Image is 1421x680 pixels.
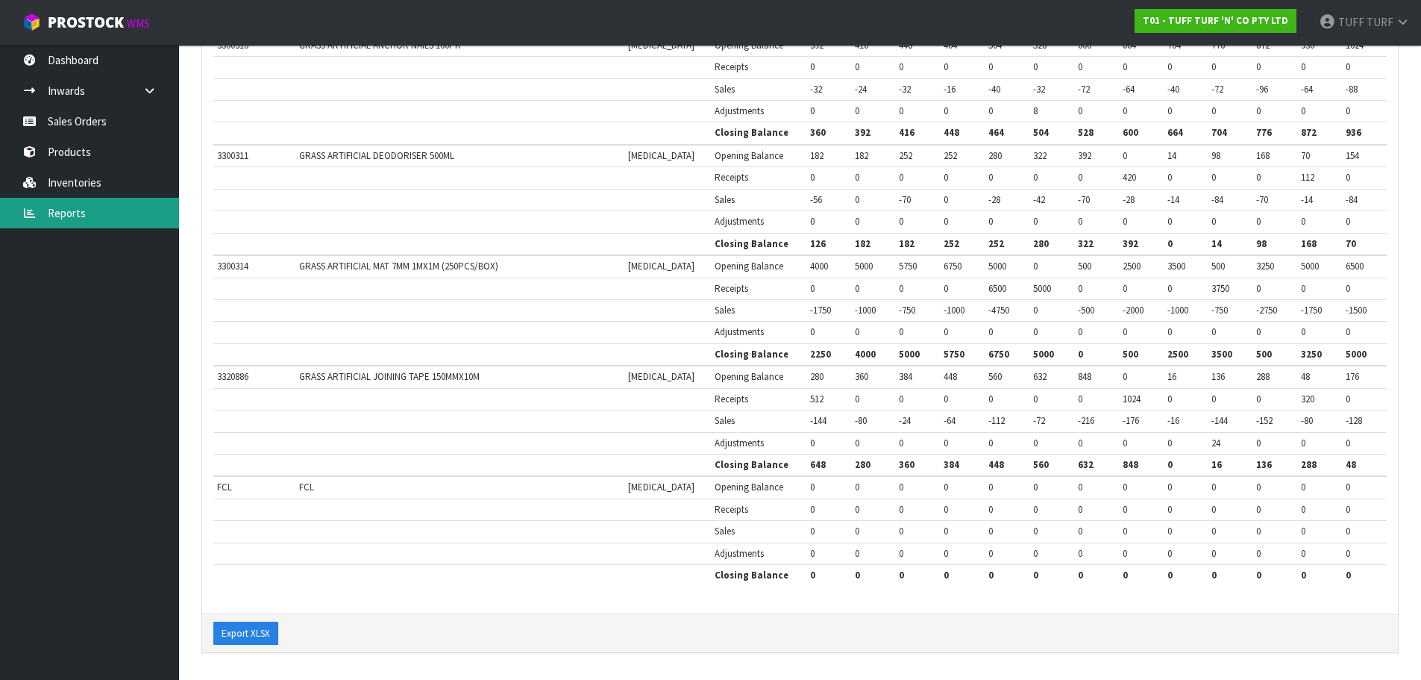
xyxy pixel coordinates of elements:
span: 0 [1167,237,1173,250]
span: 0 [899,171,903,184]
span: -16 [944,83,956,96]
span: -70 [1256,193,1268,206]
span: -56 [810,193,822,206]
span: -750 [899,304,915,316]
span: 0 [855,437,859,449]
td: GRASS ARTIFICIAL DEODORISER 500ML [295,145,594,167]
span: 0 [988,171,993,184]
span: 280 [810,370,824,383]
span: -16 [1167,414,1179,427]
span: -64 [944,414,956,427]
span: 48 [1301,370,1310,383]
span: 176 [1346,370,1359,383]
span: 0 [1167,60,1172,73]
span: 322 [1033,149,1047,162]
span: 0 [855,171,859,184]
span: -80 [1301,414,1313,427]
span: 0 [899,437,903,449]
span: -84 [1346,193,1358,206]
span: 0 [810,282,815,295]
span: 0 [1078,393,1082,405]
span: 168 [1301,237,1317,250]
td: Receipts [711,278,806,299]
span: 0 [1211,393,1216,405]
td: Sales [711,299,806,321]
span: 0 [988,437,993,449]
span: 0 [1301,105,1305,117]
span: 6500 [1346,260,1364,272]
span: 0 [1078,60,1082,73]
span: 0 [899,282,903,295]
span: 0 [899,60,903,73]
span: -1000 [944,304,964,316]
span: 0 [1346,325,1350,338]
span: ProStock [48,13,124,32]
td: Opening Balance [711,255,806,278]
span: 504 [988,39,1002,52]
span: 168 [1256,149,1270,162]
span: -80 [855,414,867,427]
td: 3300314 [213,255,295,278]
span: 154 [1346,149,1359,162]
span: 704 [1211,126,1227,139]
span: -32 [1033,83,1045,96]
span: 664 [1167,126,1183,139]
td: [MEDICAL_DATA] [624,255,711,278]
span: 512 [810,393,824,405]
span: 0 [1346,282,1350,295]
span: 0 [1346,105,1350,117]
span: 0 [810,171,815,184]
th: Closing Balance [711,455,806,477]
span: 0 [1123,437,1127,449]
span: 0 [1256,325,1261,338]
span: 632 [1078,458,1094,471]
span: 182 [855,149,868,162]
span: 14 [1211,237,1222,250]
span: 0 [1301,215,1305,228]
span: 600 [1078,39,1091,52]
span: 48 [1346,458,1356,471]
span: -500 [1078,304,1094,316]
span: 2500 [1123,260,1141,272]
span: 0 [855,393,859,405]
span: -176 [1123,414,1139,427]
span: 5000 [1346,348,1367,361]
span: 24 [1211,437,1220,449]
span: -14 [1301,193,1313,206]
td: Opening Balance [711,366,806,388]
td: FCL [295,476,594,499]
span: 0 [1123,215,1127,228]
span: -64 [1123,83,1135,96]
span: 0 [810,325,815,338]
span: 0 [810,60,815,73]
span: 0 [1256,282,1261,295]
span: 360 [899,458,915,471]
span: 98 [1211,149,1220,162]
span: 0 [1078,325,1082,338]
span: -152 [1256,414,1273,427]
span: 500 [1078,260,1091,272]
span: 0 [1033,304,1038,316]
span: 420 [1123,171,1136,184]
span: 3750 [1211,282,1229,295]
span: 0 [988,325,993,338]
span: 528 [1033,39,1047,52]
span: 360 [855,370,868,383]
span: 3500 [1167,260,1185,272]
span: 0 [944,215,948,228]
span: 288 [1256,370,1270,383]
span: 0 [1123,105,1127,117]
span: -144 [1211,414,1228,427]
span: 0 [810,215,815,228]
span: 0 [855,193,859,206]
span: -1000 [855,304,876,316]
td: [MEDICAL_DATA] [624,366,711,388]
span: 632 [1033,370,1047,383]
span: 252 [899,149,912,162]
span: 0 [1078,282,1082,295]
span: 322 [1078,237,1094,250]
span: 0 [855,481,859,493]
span: 448 [988,458,1004,471]
span: 872 [1256,39,1270,52]
span: 0 [1346,60,1350,73]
